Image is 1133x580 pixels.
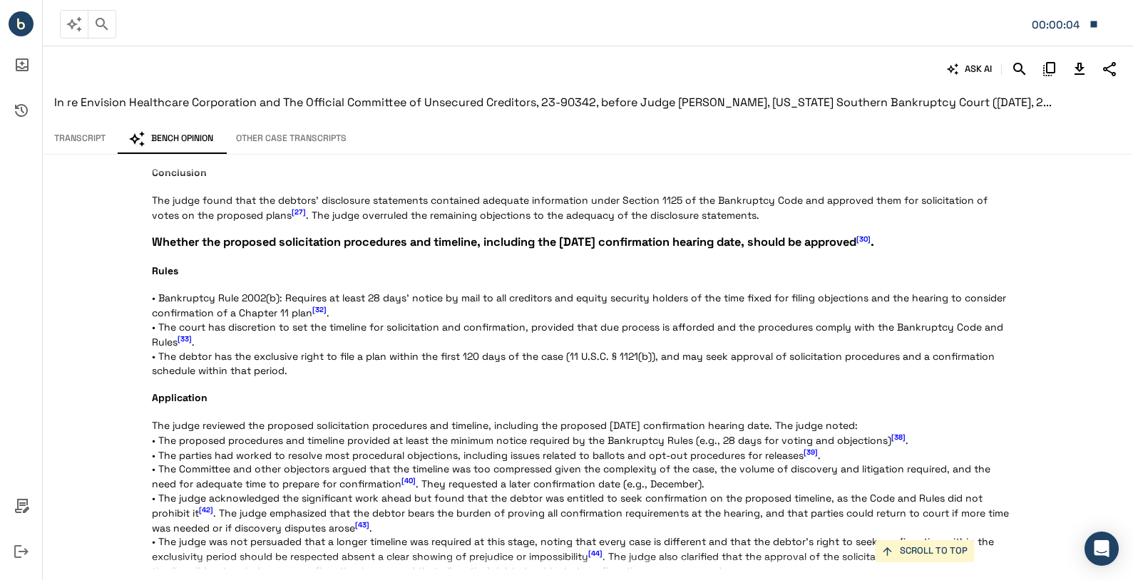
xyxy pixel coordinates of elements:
[199,505,213,514] span: [42]
[1037,57,1062,81] button: Copy Citation
[1008,57,1032,81] button: Search
[178,334,192,343] span: [33]
[152,165,1013,180] span: Conclusion
[152,390,1013,405] span: Application
[312,305,327,314] span: [32]
[1067,57,1092,81] button: Download Transcript
[856,234,871,243] span: [30]
[225,124,358,154] button: Other Case Transcripts
[43,124,117,154] button: Transcript
[876,540,975,562] button: SCROLL TO TOP
[1097,57,1122,81] button: Share Transcript
[1032,16,1082,34] div: Matter: 041486.0003
[1025,9,1106,39] button: Matter: 041486.0003
[117,124,225,154] button: Bench Opinion
[401,476,416,485] span: [40]
[944,57,995,81] button: ASK AI
[355,520,369,529] span: [43]
[891,433,906,442] span: [38]
[292,207,306,217] span: [27]
[152,264,1013,278] span: Rules
[1085,532,1119,566] div: Open Intercom Messenger
[152,234,1013,250] span: Whether the proposed solicitation procedures and timeline, including the [DATE] confirmation hear...
[804,447,818,457] span: [39]
[54,95,1052,110] span: In re Envision Healthcare Corporation and The Official Committee of Unsecured Creditors, 23-90342...
[588,549,603,558] span: [44]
